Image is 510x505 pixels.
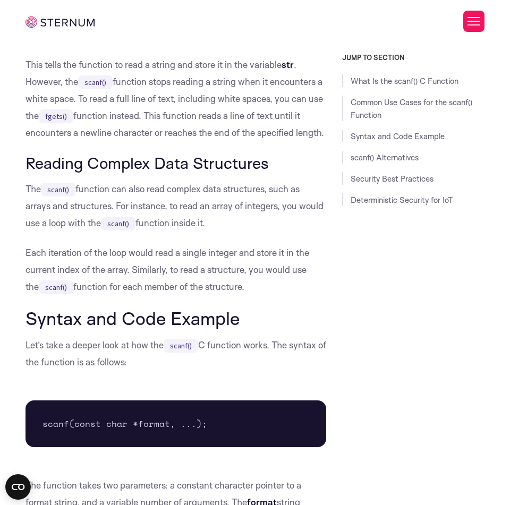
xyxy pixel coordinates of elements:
code: scanf() [78,75,113,89]
a: Deterministic Security for IoT [351,195,453,205]
p: Let’s take a deeper look at how the C function works. The syntax of the function is as follows: [25,337,326,371]
code: fgets() [39,109,73,123]
button: Toggle Menu [463,11,484,32]
button: Open CMP widget [5,474,31,500]
a: Security Best Practices [351,174,433,184]
a: Syntax and Code Example [351,131,445,141]
code: scanf() [39,280,73,294]
p: The function can also read complex data structures, such as arrays and structures. For instance, ... [25,181,326,232]
a: scanf() Alternatives [351,152,419,162]
h3: Reading Complex Data Structures [25,154,326,172]
code: scanf() [41,183,75,196]
a: What Is the scanf() C Function [351,76,458,86]
b: str [282,59,294,70]
h2: Syntax and Code Example [25,308,326,328]
pre: scanf(const char *format, ...); [25,400,326,447]
a: Common Use Cases for the scanf() Function [351,97,472,120]
img: sternum iot [25,16,95,28]
p: Each iteration of the loop would read a single integer and store it in the current index of the a... [25,244,326,295]
code: scanf() [164,339,198,353]
p: This tells the function to read a string and store it in the variable . However, the function sto... [25,56,326,141]
h3: JUMP TO SECTION [342,53,484,62]
code: scanf() [101,217,135,230]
